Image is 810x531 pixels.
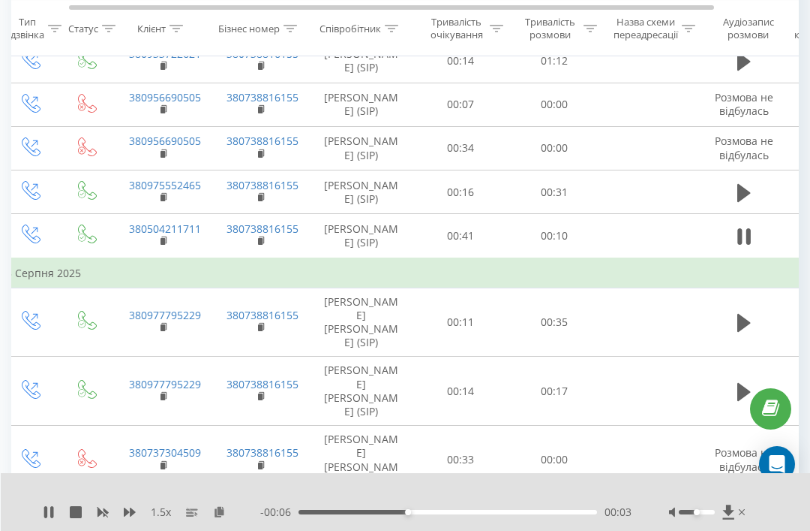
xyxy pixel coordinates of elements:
a: 380977795229 [129,308,201,322]
a: 380738816155 [226,377,298,391]
a: 380956690505 [129,134,201,148]
a: 380933722621 [129,47,201,61]
a: 380504211711 [129,222,201,236]
td: [PERSON_NAME] (SIP) [309,126,414,170]
div: Accessibility label [405,509,411,515]
td: 00:00 [508,126,601,170]
td: 00:11 [414,288,508,357]
span: Розмова не відбулась [715,445,773,473]
div: Співробітник [319,22,381,35]
a: 380977795229 [129,377,201,391]
td: 00:16 [414,170,508,214]
span: - 00:06 [260,505,298,520]
div: Тривалість розмови [520,16,580,41]
td: 00:00 [508,83,601,126]
td: 00:14 [414,357,508,426]
span: 1.5 x [151,505,171,520]
span: Розмова не відбулась [715,134,773,161]
a: 380738816155 [226,47,298,61]
td: 00:14 [414,39,508,83]
div: Тип дзвінка [10,16,44,41]
a: 380738816155 [226,308,298,322]
td: [PERSON_NAME] (SIP) [309,39,414,83]
td: [PERSON_NAME] [PERSON_NAME] (SIP) [309,426,414,495]
div: Статус [68,22,98,35]
td: 00:33 [414,426,508,495]
div: Open Intercom Messenger [759,446,795,482]
td: 00:10 [508,214,601,258]
td: [PERSON_NAME] (SIP) [309,83,414,126]
a: 380737304509 [129,445,201,460]
td: [PERSON_NAME] (SIP) [309,170,414,214]
span: 00:03 [604,505,631,520]
a: 380975552465 [129,178,201,192]
td: 00:00 [508,426,601,495]
a: 380738816155 [226,445,298,460]
a: 380738816155 [226,222,298,236]
td: [PERSON_NAME] [PERSON_NAME] (SIP) [309,288,414,357]
td: 01:12 [508,39,601,83]
td: 00:41 [414,214,508,258]
div: Тривалість очікування [427,16,486,41]
td: 00:31 [508,170,601,214]
span: Розмова не відбулась [715,90,773,118]
a: 380956690505 [129,90,201,104]
div: Accessibility label [694,509,700,515]
a: 380738816155 [226,90,298,104]
div: Бізнес номер [218,22,280,35]
td: 00:35 [508,288,601,357]
td: 00:17 [508,357,601,426]
td: 00:34 [414,126,508,170]
a: 380738816155 [226,134,298,148]
div: Клієнт [137,22,166,35]
td: 00:07 [414,83,508,126]
a: 380738816155 [226,178,298,192]
td: [PERSON_NAME] (SIP) [309,214,414,258]
td: [PERSON_NAME] [PERSON_NAME] (SIP) [309,357,414,426]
